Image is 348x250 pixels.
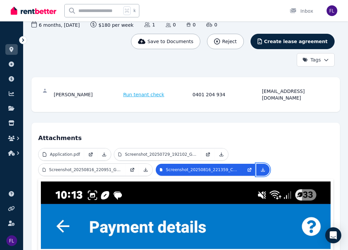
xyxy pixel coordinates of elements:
span: Reject [222,38,236,45]
span: 0 [166,21,176,28]
div: [EMAIL_ADDRESS][DOMAIN_NAME] [262,88,329,101]
p: Screenshot_20250816_220951_Gallery.jpg [49,167,122,172]
a: Download Attachment [256,164,270,176]
button: Reject [207,34,243,49]
h4: Attachments [38,129,333,143]
span: 1 [144,21,155,28]
p: Application.pdf [50,152,80,157]
div: Open Intercom Messenger [325,227,341,243]
span: Tags [302,56,321,63]
a: Open in new Tab [126,164,139,176]
a: Screenshot_20250729_192102_Gallery.jpg [114,148,201,160]
a: Download Attachment [139,164,152,176]
img: Fen Li [327,5,337,16]
span: 0 [187,21,196,28]
div: Inbox [290,8,313,14]
span: k [133,8,136,13]
span: 6 months , [DATE] [31,21,80,28]
div: [PERSON_NAME] [54,88,121,101]
a: Open in new Tab [243,164,256,176]
a: Download Attachment [97,148,111,160]
span: Save to Documents [147,38,193,45]
a: Open in new Tab [84,148,97,160]
span: $180 per week [90,21,134,28]
img: Fen Li [6,235,17,246]
a: Screenshot_20250816_221359_Centreli_nk.jpg [156,164,243,176]
a: Application.pdf [39,148,84,160]
button: Tags [297,53,335,67]
button: Save to Documents [131,34,201,49]
img: RentBetter [11,6,56,16]
span: Run tenant check [123,91,164,98]
span: Create lease agreement [264,38,328,45]
a: Open in new Tab [201,148,215,160]
span: 0 [206,21,217,28]
a: Screenshot_20250816_220951_Gallery.jpg [39,164,126,176]
div: 0401 204 934 [193,88,260,101]
p: Screenshot_20250816_221359_Centreli_nk.jpg [166,167,239,172]
a: Download Attachment [215,148,228,160]
button: Create lease agreement [251,34,335,49]
p: Screenshot_20250729_192102_Gallery.jpg [125,152,197,157]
